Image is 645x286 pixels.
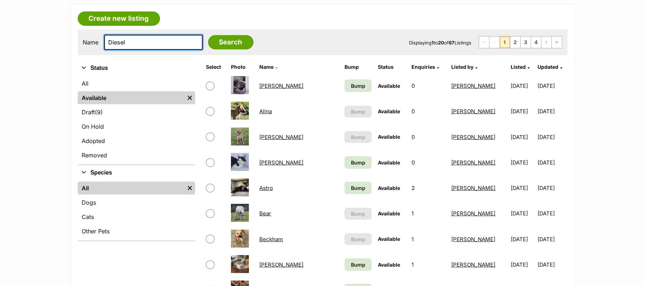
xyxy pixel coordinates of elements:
[538,227,567,252] td: [DATE]
[78,180,195,240] div: Species
[508,227,537,252] td: [DATE]
[78,196,195,209] a: Dogs
[78,106,195,119] a: Draft
[409,252,448,277] td: 1
[508,99,537,124] td: [DATE]
[260,134,304,140] a: [PERSON_NAME]
[452,185,496,191] a: [PERSON_NAME]
[511,64,526,70] span: Listed
[78,91,184,104] a: Available
[78,63,195,73] button: Status
[351,82,365,90] span: Bump
[409,99,448,124] td: 0
[538,150,567,175] td: [DATE]
[538,201,567,226] td: [DATE]
[508,201,537,226] td: [DATE]
[78,134,195,147] a: Adopted
[438,40,444,46] strong: 20
[449,40,455,46] strong: 67
[78,182,184,195] a: All
[351,184,365,192] span: Bump
[203,61,227,73] th: Select
[260,159,304,166] a: [PERSON_NAME]
[345,233,372,245] button: Bump
[409,201,448,226] td: 1
[231,128,249,146] img: Archie
[510,37,520,48] a: Page 2
[378,262,400,268] span: Available
[409,227,448,252] td: 1
[538,176,567,200] td: [DATE]
[345,208,372,220] button: Bump
[452,236,496,243] a: [PERSON_NAME]
[531,37,541,48] a: Page 4
[409,73,448,98] td: 0
[378,83,400,89] span: Available
[260,64,278,70] a: Name
[452,210,496,217] a: [PERSON_NAME]
[538,252,567,277] td: [DATE]
[345,182,372,194] a: Bump
[538,125,567,149] td: [DATE]
[342,61,375,73] th: Bump
[78,210,195,223] a: Cats
[260,210,271,217] a: Bear
[260,185,273,191] a: Astro
[378,159,400,166] span: Available
[378,236,400,242] span: Available
[409,40,472,46] span: Displaying to of Listings
[508,73,537,98] td: [DATE]
[508,176,537,200] td: [DATE]
[351,210,365,218] span: Bump
[345,156,372,169] a: Bump
[208,35,254,49] input: Search
[541,37,552,48] a: Next page
[378,210,400,216] span: Available
[378,134,400,140] span: Available
[184,91,195,104] a: Remove filter
[78,76,195,165] div: Status
[260,82,304,89] a: [PERSON_NAME]
[452,64,478,70] a: Listed by
[411,64,435,70] span: translation missing: en.admin.listings.index.attributes.enquiries
[78,11,160,26] a: Create new listing
[479,37,489,48] span: First page
[78,149,195,162] a: Removed
[452,64,474,70] span: Listed by
[409,125,448,149] td: 0
[260,236,283,243] a: Beckham
[351,159,365,166] span: Bump
[552,37,562,48] a: Last page
[538,64,562,70] a: Updated
[521,37,531,48] a: Page 3
[345,106,372,118] button: Bump
[432,40,434,46] strong: 1
[452,159,496,166] a: [PERSON_NAME]
[452,82,496,89] a: [PERSON_NAME]
[479,36,562,48] nav: Pagination
[508,150,537,175] td: [DATE]
[345,258,372,271] a: Bump
[351,235,365,243] span: Bump
[452,261,496,268] a: [PERSON_NAME]
[260,64,274,70] span: Name
[409,176,448,200] td: 2
[78,77,195,90] a: All
[538,64,558,70] span: Updated
[345,80,372,92] a: Bump
[351,108,365,115] span: Bump
[260,108,272,115] a: Alina
[500,37,510,48] span: Page 1
[411,64,439,70] a: Enquiries
[83,39,99,46] label: Name
[490,37,500,48] span: Previous page
[78,168,195,177] button: Species
[409,150,448,175] td: 0
[228,61,256,73] th: Photo
[452,108,496,115] a: [PERSON_NAME]
[511,64,530,70] a: Listed
[345,131,372,143] button: Bump
[260,261,304,268] a: [PERSON_NAME]
[538,73,567,98] td: [DATE]
[508,125,537,149] td: [DATE]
